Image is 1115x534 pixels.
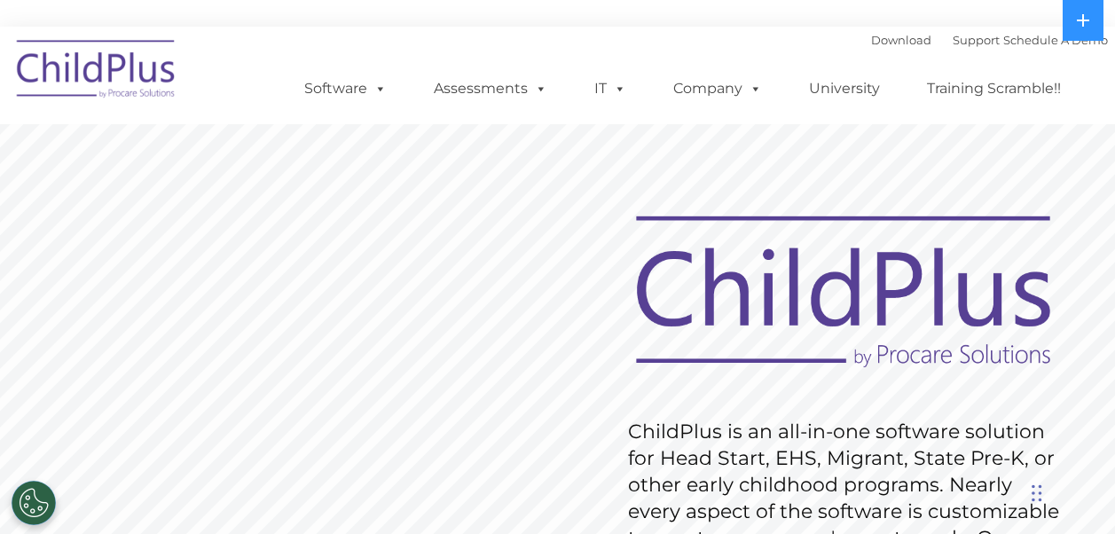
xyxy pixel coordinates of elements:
[871,33,931,47] a: Download
[8,27,185,116] img: ChildPlus by Procare Solutions
[1032,467,1042,520] div: Drag
[791,71,898,106] a: University
[871,33,1108,47] font: |
[953,33,1000,47] a: Support
[287,71,404,106] a: Software
[577,71,644,106] a: IT
[1026,449,1115,534] iframe: Chat Widget
[656,71,780,106] a: Company
[416,71,565,106] a: Assessments
[909,71,1079,106] a: Training Scramble!!
[12,481,56,525] button: Cookies Settings
[1003,33,1108,47] a: Schedule A Demo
